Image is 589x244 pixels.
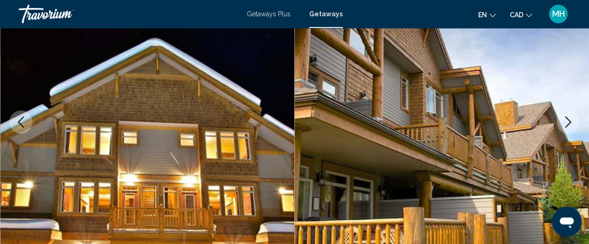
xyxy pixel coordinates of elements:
button: Previous image [9,110,33,134]
a: Getaways [309,10,343,18]
button: Change language [478,8,496,21]
button: User Menu [546,4,570,24]
button: Next image [556,110,580,134]
a: Getaways Plus [247,10,291,18]
span: MH [552,9,565,19]
a: Travorium [19,5,237,23]
button: Change currency [510,8,532,21]
span: CAD [510,11,523,19]
iframe: Button to launch messaging window [552,207,582,237]
span: en [478,11,487,19]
